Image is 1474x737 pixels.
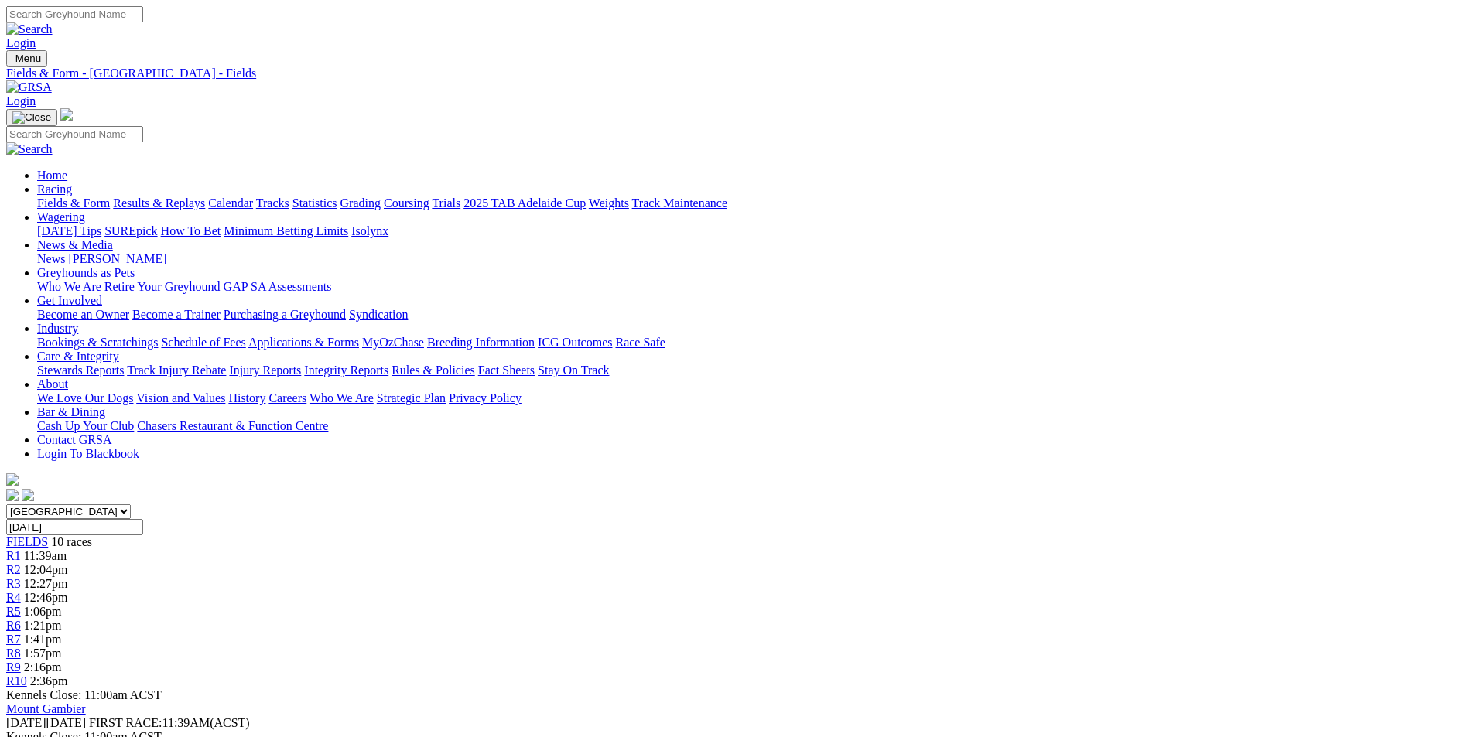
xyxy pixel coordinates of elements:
a: ICG Outcomes [538,336,612,349]
a: Bar & Dining [37,405,105,418]
input: Search [6,6,143,22]
span: 1:57pm [24,647,62,660]
a: Stay On Track [538,363,609,377]
span: 12:27pm [24,577,68,590]
button: Toggle navigation [6,50,47,67]
a: Get Involved [37,294,102,307]
a: Minimum Betting Limits [224,224,348,237]
a: Trials [432,196,460,210]
button: Toggle navigation [6,109,57,126]
a: R5 [6,605,21,618]
a: Become an Owner [37,308,129,321]
img: Search [6,22,53,36]
a: R10 [6,674,27,688]
span: 11:39am [24,549,67,562]
img: facebook.svg [6,489,19,501]
a: Isolynx [351,224,388,237]
a: Greyhounds as Pets [37,266,135,279]
a: Track Injury Rebate [127,363,226,377]
a: Bookings & Scratchings [37,336,158,349]
div: Care & Integrity [37,363,1468,377]
a: Who We Are [310,391,374,404]
span: 1:06pm [24,605,62,618]
a: R8 [6,647,21,660]
span: 1:21pm [24,619,62,632]
a: FIELDS [6,535,48,548]
span: Kennels Close: 11:00am ACST [6,688,162,701]
img: logo-grsa-white.png [6,473,19,486]
a: Wagering [37,210,85,223]
a: Integrity Reports [304,363,388,377]
a: R6 [6,619,21,632]
div: Racing [37,196,1468,210]
a: Breeding Information [427,336,535,349]
a: Statistics [292,196,337,210]
a: 2025 TAB Adelaide Cup [463,196,586,210]
div: Wagering [37,224,1468,238]
a: R3 [6,577,21,590]
a: Weights [589,196,629,210]
a: R2 [6,563,21,576]
a: MyOzChase [362,336,424,349]
a: R7 [6,633,21,646]
a: We Love Our Dogs [37,391,133,404]
a: Careers [268,391,306,404]
a: R9 [6,660,21,674]
div: About [37,391,1468,405]
a: How To Bet [161,224,221,237]
a: Coursing [384,196,429,210]
span: 12:46pm [24,591,68,604]
a: [DATE] Tips [37,224,101,237]
a: Racing [37,183,72,196]
a: Become a Trainer [132,308,221,321]
a: GAP SA Assessments [224,280,332,293]
a: History [228,391,265,404]
div: Bar & Dining [37,419,1468,433]
a: News & Media [37,238,113,251]
span: FIRST RACE: [89,716,162,729]
a: Login To Blackbook [37,447,139,460]
span: [DATE] [6,716,46,729]
img: Search [6,142,53,156]
a: Calendar [208,196,253,210]
a: Chasers Restaurant & Function Centre [137,419,328,432]
a: Results & Replays [113,196,205,210]
span: 1:41pm [24,633,62,646]
a: Login [6,94,36,107]
a: R4 [6,591,21,604]
a: Stewards Reports [37,363,124,377]
img: Close [12,111,51,124]
a: R1 [6,549,21,562]
a: Home [37,169,67,182]
a: [PERSON_NAME] [68,252,166,265]
a: Vision and Values [136,391,225,404]
a: Contact GRSA [37,433,111,446]
input: Search [6,126,143,142]
a: Who We Are [37,280,101,293]
a: About [37,377,68,391]
a: SUREpick [104,224,157,237]
a: News [37,252,65,265]
a: Fields & Form - [GEOGRAPHIC_DATA] - Fields [6,67,1468,80]
span: 2:36pm [30,674,68,688]
span: 2:16pm [24,660,62,674]
span: 11:39AM(ACST) [89,716,250,729]
a: Injury Reports [229,363,301,377]
a: Syndication [349,308,408,321]
span: [DATE] [6,716,86,729]
span: Menu [15,53,41,64]
a: Fact Sheets [478,363,535,377]
a: Purchasing a Greyhound [224,308,346,321]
